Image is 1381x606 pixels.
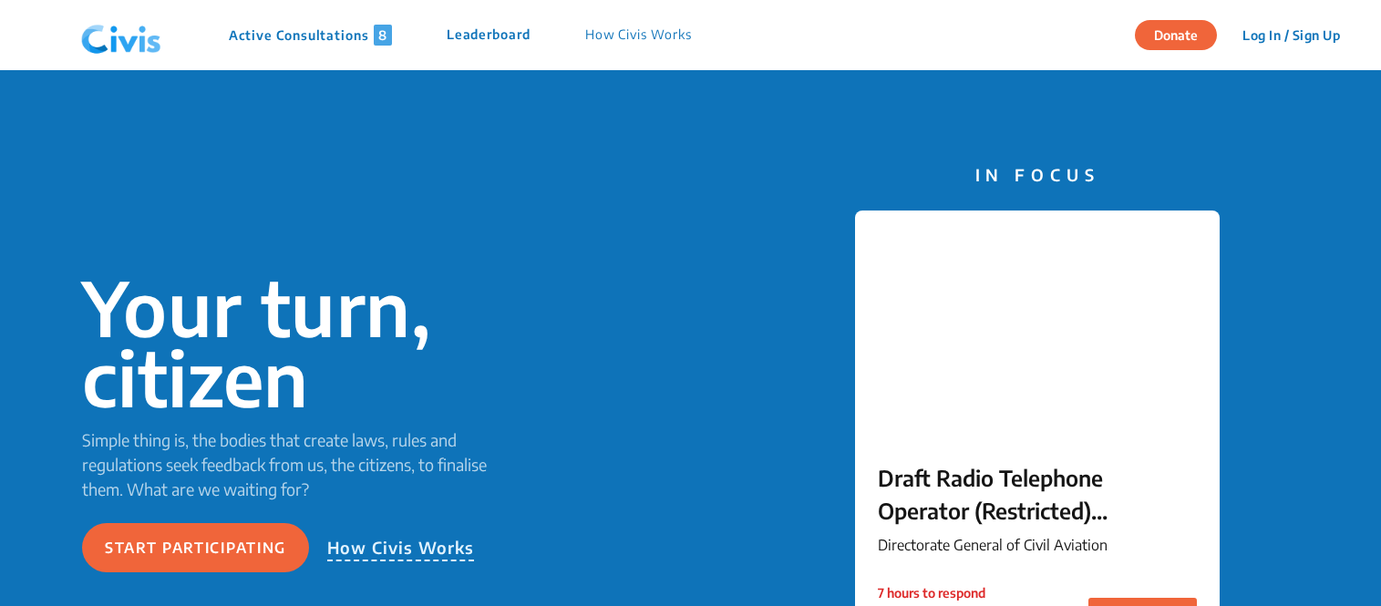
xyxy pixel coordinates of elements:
[878,534,1198,556] p: Directorate General of Civil Aviation
[82,523,309,572] button: Start participating
[1231,21,1352,49] button: Log In / Sign Up
[82,272,508,413] p: Your turn, citizen
[229,25,392,46] p: Active Consultations
[82,427,508,501] p: Simple thing is, the bodies that create laws, rules and regulations seek feedback from us, the ci...
[585,25,692,46] p: How Civis Works
[878,583,986,602] p: 7 hours to respond
[74,8,169,63] img: navlogo.png
[327,535,475,561] p: How Civis Works
[878,461,1198,527] p: Draft Radio Telephone Operator (Restricted) Certificate and License Rules 2025
[447,25,531,46] p: Leaderboard
[1135,20,1217,50] button: Donate
[1135,25,1231,43] a: Donate
[374,25,392,46] span: 8
[855,162,1221,187] p: IN FOCUS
